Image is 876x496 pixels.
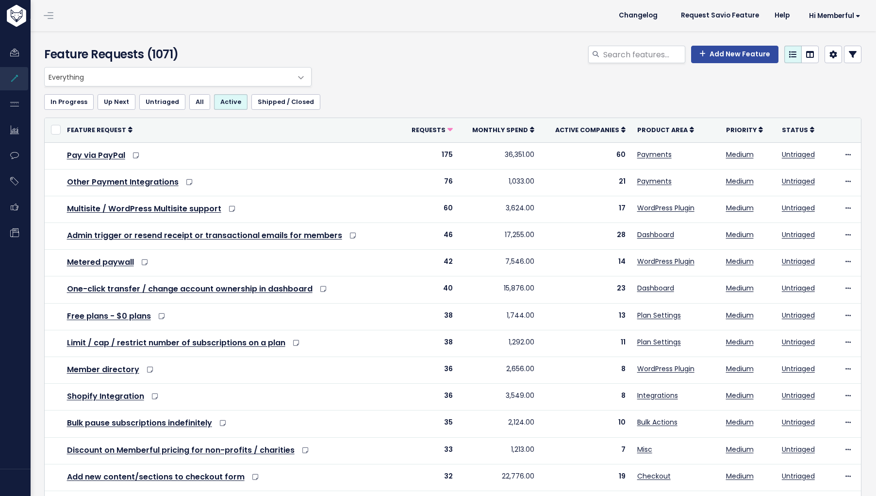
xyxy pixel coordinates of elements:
[726,126,757,134] span: Priority
[67,471,245,482] a: Add new content/sections to checkout form
[637,337,681,347] a: Plan Settings
[540,330,631,357] td: 11
[400,303,459,330] td: 38
[782,257,815,266] a: Untriaged
[459,303,540,330] td: 1,744.00
[400,276,459,303] td: 40
[67,337,285,348] a: Limit / cap / restrict number of subscriptions on a plan
[540,384,631,410] td: 8
[782,125,814,135] a: Status
[44,46,307,63] h4: Feature Requests (1071)
[726,445,754,454] a: Medium
[4,5,80,27] img: logo-white.9d6f32f41409.svg
[139,94,185,110] a: Untriaged
[459,142,540,169] td: 36,351.00
[459,384,540,410] td: 3,549.00
[459,196,540,222] td: 3,624.00
[782,310,815,320] a: Untriaged
[797,8,868,23] a: Hi Memberful
[400,196,459,222] td: 60
[782,471,815,481] a: Untriaged
[782,126,808,134] span: Status
[726,283,754,293] a: Medium
[44,94,94,110] a: In Progress
[67,125,132,135] a: Feature Request
[400,169,459,196] td: 76
[540,410,631,437] td: 10
[540,464,631,491] td: 19
[400,410,459,437] td: 35
[400,250,459,276] td: 42
[726,230,754,239] a: Medium
[400,384,459,410] td: 36
[67,310,151,322] a: Free plans - $0 plans
[67,176,179,188] a: Other Payment Integrations
[782,364,815,374] a: Untriaged
[540,250,631,276] td: 14
[98,94,135,110] a: Up Next
[67,203,221,214] a: Multisite / WordPress Multisite support
[726,364,754,374] a: Medium
[726,203,754,213] a: Medium
[637,364,694,374] a: WordPress Plugin
[400,223,459,250] td: 46
[673,8,767,23] a: Request Savio Feature
[540,276,631,303] td: 23
[251,94,320,110] a: Shipped / Closed
[400,464,459,491] td: 32
[555,126,619,134] span: Active companies
[726,310,754,320] a: Medium
[44,67,312,86] span: Everything
[67,230,342,241] a: Admin trigger or resend receipt or transactional emails for members
[637,257,694,266] a: WordPress Plugin
[540,437,631,464] td: 7
[637,445,652,454] a: Misc
[472,126,528,134] span: Monthly spend
[637,126,688,134] span: Product Area
[767,8,797,23] a: Help
[67,417,212,428] a: Bulk pause subscriptions indefinitely
[540,303,631,330] td: 13
[619,12,658,19] span: Changelog
[726,391,754,400] a: Medium
[189,94,210,110] a: All
[459,330,540,357] td: 1,292.00
[637,176,672,186] a: Payments
[459,437,540,464] td: 1,213.00
[782,337,815,347] a: Untriaged
[637,203,694,213] a: WordPress Plugin
[782,283,815,293] a: Untriaged
[44,94,861,110] ul: Filter feature requests
[459,410,540,437] td: 2,124.00
[782,417,815,427] a: Untriaged
[782,176,815,186] a: Untriaged
[540,142,631,169] td: 60
[726,150,754,159] a: Medium
[400,330,459,357] td: 38
[459,464,540,491] td: 22,776.00
[400,142,459,169] td: 175
[782,150,815,159] a: Untriaged
[782,391,815,400] a: Untriaged
[540,223,631,250] td: 28
[400,357,459,384] td: 36
[67,126,126,134] span: Feature Request
[809,12,860,19] span: Hi Memberful
[637,391,678,400] a: Integrations
[637,310,681,320] a: Plan Settings
[637,417,678,427] a: Bulk Actions
[459,276,540,303] td: 15,876.00
[726,257,754,266] a: Medium
[726,176,754,186] a: Medium
[782,203,815,213] a: Untriaged
[602,46,685,63] input: Search features...
[726,337,754,347] a: Medium
[45,68,292,86] span: Everything
[459,250,540,276] td: 7,546.00
[540,196,631,222] td: 17
[555,125,626,135] a: Active companies
[67,283,313,294] a: One-click transfer / change account ownership in dashboard
[472,125,534,135] a: Monthly spend
[459,223,540,250] td: 17,255.00
[637,283,674,293] a: Dashboard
